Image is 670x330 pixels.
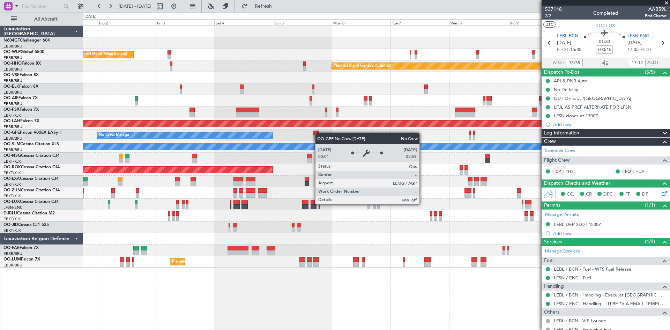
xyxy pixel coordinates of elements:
span: OO-ZUN [3,188,21,192]
a: EBBR/BRU [3,251,22,256]
input: --:-- [566,59,583,67]
span: OO-VSF [3,73,20,77]
span: ETOT [557,46,568,53]
span: N604GF [3,38,20,43]
span: FP [625,191,631,198]
span: DFC, [603,191,614,198]
div: [DATE] [84,14,96,20]
a: OO-SLMCessna Citation XLS [3,142,59,146]
span: Flight Crew [544,156,570,164]
span: LFSN ENC [627,33,649,40]
a: OO-FAEFalcon 7X [3,246,39,250]
a: Schedule Crew [545,147,575,154]
span: OO-LUX [3,200,20,204]
div: Add new [553,122,667,127]
a: EBBR/BRU [3,67,22,72]
div: No Crew Malaga [99,130,129,140]
div: Mon 6 [332,19,390,25]
a: OO-FSXFalcon 7X [3,108,39,112]
div: CP [552,168,564,175]
span: AAB59L [645,6,667,13]
div: Sat 4 [214,19,273,25]
a: EBKT/KJK [3,170,21,176]
a: LEBL / BCN - Fuel - WFS Fuel Release [554,266,631,272]
span: CR [586,191,592,198]
button: UTC [543,21,556,28]
a: EBKT/KJK [3,182,21,187]
div: Wed 8 [449,19,508,25]
span: OO-FAE [3,246,20,250]
span: 2/2 [545,13,562,19]
span: OO-AIE [3,96,18,100]
span: [DATE] [627,39,642,46]
span: OO-GPE [3,131,20,135]
div: LFSN closes at 1700Z [554,113,598,119]
a: EBBR/BRU [3,263,22,268]
a: OO-GPEFalcon 900EX EASy II [3,131,61,135]
span: OO-SLM [3,142,20,146]
a: D-IBLUCessna Citation M2 [3,211,55,215]
a: N604GFChallenger 604 [3,38,50,43]
span: OO-JID [3,223,18,227]
div: LEBL DEP SLOT 1530Z [554,221,601,227]
span: 15:35 [570,46,581,53]
span: ATOT [553,59,564,66]
span: LEBL BCN [557,33,578,40]
span: OO-LUM [3,257,21,262]
span: OO-LXA [3,177,20,181]
span: OO-WLP [3,50,21,54]
div: Sun 5 [273,19,332,25]
a: EBBR/BRU [3,78,22,83]
a: OO-LAHFalcon 7X [3,119,39,123]
span: OO-ROK [3,165,21,169]
span: (1/1) [645,201,655,209]
div: Planned Maint [GEOGRAPHIC_DATA] ([GEOGRAPHIC_DATA] National) [172,257,298,267]
span: D-IBLU [3,211,17,215]
span: OO-ELK [3,85,19,89]
a: OO-JIDCessna CJ1 525 [3,223,49,227]
a: EBBR/BRU [3,44,22,49]
a: OO-ZUNCessna Citation CJ4 [3,188,60,192]
a: EBBR/BRU [3,124,22,130]
div: Planned Maint Geneva (Cointrin) [334,61,391,71]
a: OO-WLPGlobal 5500 [3,50,44,54]
div: FO [622,168,634,175]
span: Leg Information [544,129,579,137]
div: LFJL AS PREF ALTERNATE FOR LFSN [554,104,631,110]
span: 01:30 [599,38,610,45]
a: LEBL / BCN - Handling - ExecuJet [GEOGRAPHIC_DATA] [PERSON_NAME]/BCN [554,292,667,298]
span: OO-HHO [3,61,22,66]
span: (5/5) [645,68,655,76]
span: DP [642,191,648,198]
div: Tue 7 [390,19,449,25]
span: Fuel [544,257,553,265]
span: Dispatch To-Dos [544,68,579,76]
span: ELDT [640,46,652,53]
input: --:-- [629,59,646,67]
a: OO-HHOFalcon 8X [3,61,41,66]
div: Planned Maint Milan (Linate) [77,49,127,60]
a: LFSN / ENC - Handling - LU-BE *VIA EMAIL TEMPLATE* LFSN / ENC [554,301,667,307]
span: Refresh [249,4,278,9]
a: Manage Permits [545,211,579,218]
span: 537148 [545,6,562,13]
div: No De-Icing [554,87,579,93]
button: Refresh [238,1,280,12]
span: [DATE] - [DATE] [119,3,151,9]
a: OO-VSFFalcon 8X [3,73,39,77]
span: CC, [567,191,574,198]
span: Permits [544,201,560,210]
span: OO-FSX [3,108,20,112]
a: EBBR/BRU [3,101,22,107]
div: API & PNR Auto [554,78,588,84]
span: Pref Charter [645,13,667,19]
a: EBBR/BRU [3,147,22,153]
a: EBKT/KJK [3,193,21,199]
span: Dispatch Checks and Weather [544,179,610,188]
span: 17:05 [627,46,639,53]
a: EBKT/KJK [3,159,21,164]
span: Crew [544,138,556,146]
a: Manage Services [545,248,580,255]
a: EBKT/KJK [3,217,21,222]
a: OO-ROKCessna Citation CJ4 [3,165,60,169]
